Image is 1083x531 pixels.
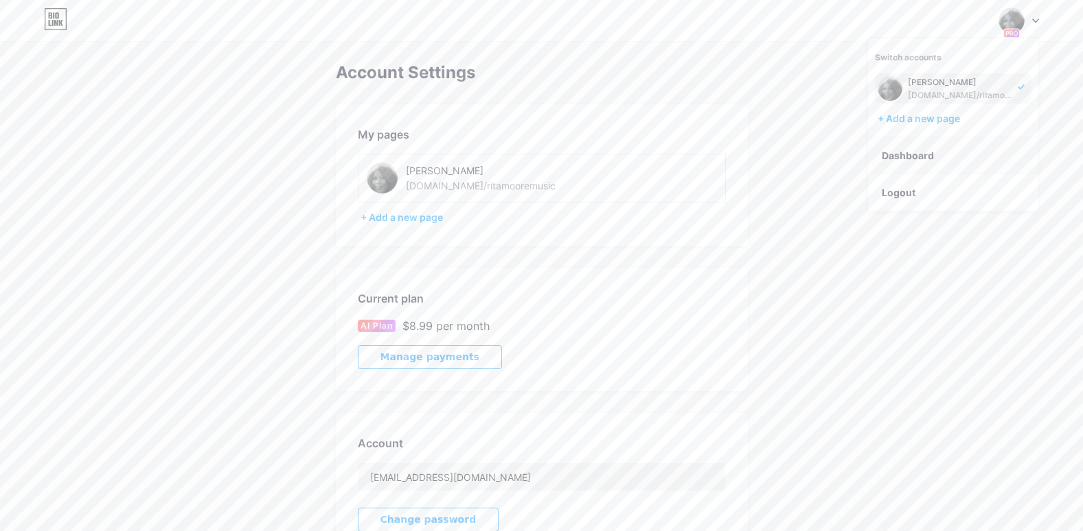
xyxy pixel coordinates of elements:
div: [DOMAIN_NAME]/ritamooremusic [406,178,556,193]
div: My pages [358,126,726,143]
span: Manage payments [380,351,479,363]
img: ritamooremusic [367,163,398,193]
button: Manage payments [358,345,502,369]
a: Dashboard [868,137,1038,174]
li: Logout [868,174,1038,211]
div: + Add a new page [878,112,1031,126]
div: [PERSON_NAME] [908,77,1014,88]
div: Account Settings [336,63,748,82]
div: $8.99 per month [402,318,490,334]
span: Change password [380,514,477,526]
input: Email [358,463,725,491]
div: Account [358,435,726,451]
div: [PERSON_NAME] [406,163,600,178]
div: + Add a new page [361,211,726,224]
img: ritamooremusic [999,8,1025,34]
span: Switch accounts [875,52,942,62]
span: AI Plan [361,320,393,332]
div: [DOMAIN_NAME]/ritamooremusic [908,90,1014,101]
img: ritamooremusic [878,76,902,101]
div: Current plan [358,290,726,307]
